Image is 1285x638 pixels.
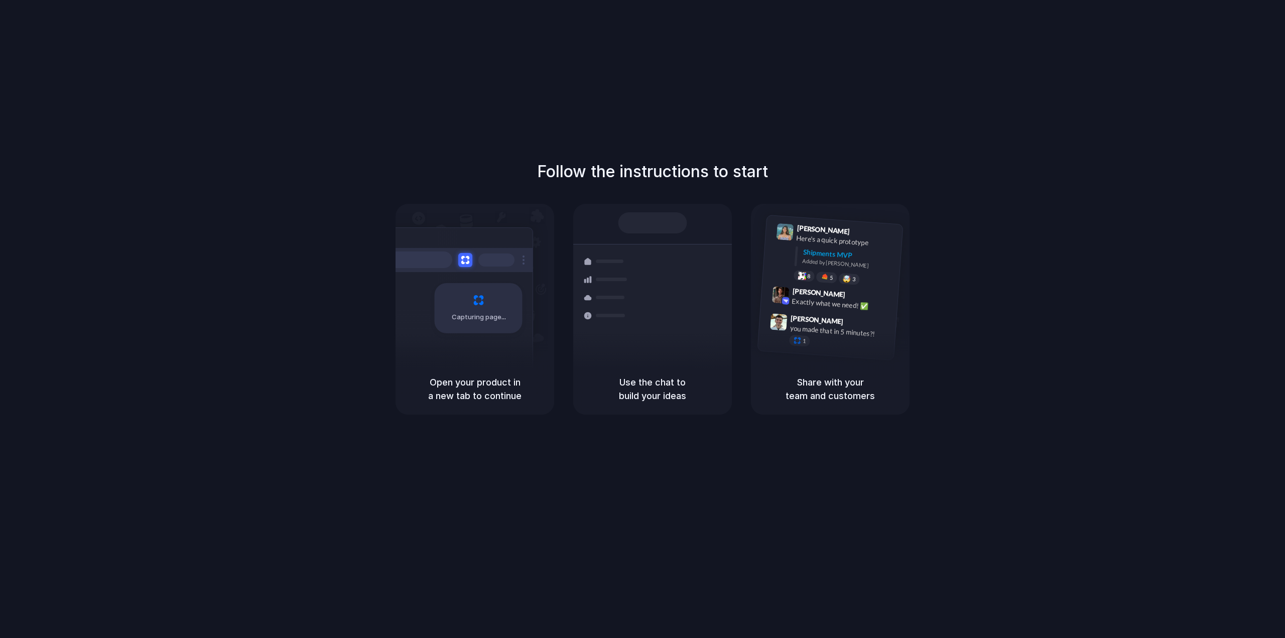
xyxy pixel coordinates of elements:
h5: Use the chat to build your ideas [585,375,720,403]
div: Exactly what we need! ✅ [792,296,892,313]
span: 9:47 AM [846,317,867,329]
span: 9:42 AM [848,290,869,302]
div: you made that in 5 minutes?! [790,323,890,340]
span: 3 [852,277,856,282]
h5: Share with your team and customers [763,375,897,403]
span: [PERSON_NAME] [797,222,850,237]
span: 1 [803,338,806,344]
h1: Follow the instructions to start [537,160,768,184]
span: 8 [807,274,811,279]
div: Added by [PERSON_NAME] [802,257,894,272]
span: 9:41 AM [853,227,873,239]
div: Shipments MVP [803,247,895,264]
div: 🤯 [843,275,851,283]
div: Here's a quick prototype [796,233,896,250]
h5: Open your product in a new tab to continue [408,375,542,403]
span: 5 [830,275,833,281]
span: [PERSON_NAME] [791,313,844,327]
span: Capturing page [452,312,507,322]
span: [PERSON_NAME] [792,286,845,300]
